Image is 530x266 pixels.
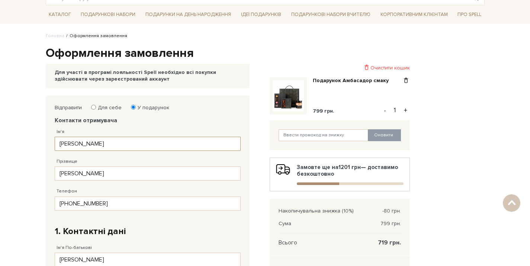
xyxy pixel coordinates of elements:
a: Подарункові набори Вчителю [288,8,373,21]
a: Подарунки на День народження [142,9,234,20]
div: Замовте ще на — доставимо безкоштовно [276,164,404,185]
div: Для участі в програмі лояльності Spell необхідно всі покупки здійснювати через зареєстрований акк... [55,69,241,82]
span: 719 грн. [378,239,401,246]
label: Телефон [57,188,77,195]
input: Ввести промокод на знижку [279,129,369,141]
label: Ім'я [57,129,64,135]
button: - [381,105,389,116]
span: -80 грн. [382,208,401,214]
label: Для себе [93,104,122,111]
span: 799 грн. [313,108,334,114]
input: У подарунок [131,105,136,110]
a: Подарунок Амбасадор смаку [313,77,394,84]
a: Каталог [46,9,74,20]
a: Корпоративним клієнтам [378,9,451,20]
span: Сума [279,220,291,227]
span: Накопичувальна знижка (10%) [279,208,354,214]
legend: Контакти отримувача [55,117,241,124]
span: Всього [279,239,297,246]
a: Про Spell [454,9,484,20]
button: + [401,105,410,116]
label: Ім'я По-батькові [57,244,92,251]
img: Подарунок Амбасадор смаку [273,80,304,111]
a: Ідеї подарунків [238,9,284,20]
label: У подарунок [133,104,169,111]
button: Оновити [368,129,401,141]
div: Очистити кошик [270,64,410,71]
span: 799 грн. [380,220,401,227]
a: Подарункові набори [78,9,138,20]
label: Прізвище [57,158,77,165]
input: Для себе [91,105,96,110]
li: Оформлення замовлення [64,33,127,39]
b: 1201 грн [338,164,361,171]
a: Головна [46,33,64,39]
label: Відправити [55,104,82,111]
h2: 1. Контактні дані [55,226,241,237]
h1: Оформлення замовлення [46,46,485,61]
